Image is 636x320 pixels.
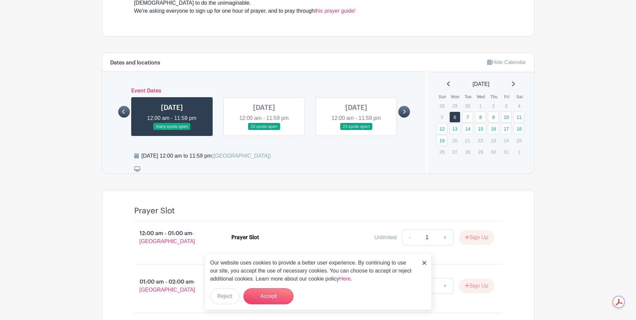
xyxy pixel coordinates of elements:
[513,123,524,134] a: 18
[488,101,499,111] p: 2
[501,147,512,157] p: 31
[436,147,447,157] p: 26
[513,135,524,146] p: 25
[142,152,271,160] div: [DATE] 12:00 am to 11:59 pm
[124,227,221,248] p: 12:00 am - 01:00 am
[501,112,512,123] a: 10
[459,230,494,245] button: Sign Up
[475,123,486,134] a: 15
[449,123,460,134] a: 13
[134,206,175,216] h4: Prayer Slot
[110,60,160,66] h6: Dates and locations
[231,233,259,242] div: Prayer Slot
[462,123,473,134] a: 14
[422,261,426,265] img: close_button-5f87c8562297e5c2d7936805f587ecaba9071eb48480494691a3f1689db116b3.svg
[449,112,460,123] a: 6
[462,94,475,100] th: Tue
[124,275,221,297] p: 01:00 am - 02:00 am
[130,88,399,94] h6: Event Dates
[374,233,397,242] div: Unlimited
[488,147,499,157] p: 30
[462,101,473,111] p: 30
[475,94,488,100] th: Wed
[449,94,462,100] th: Mon
[437,278,453,294] a: +
[488,112,499,123] a: 9
[212,153,271,159] span: ([GEOGRAPHIC_DATA])
[475,147,486,157] p: 29
[449,135,460,146] p: 20
[475,112,486,123] a: 8
[513,101,524,111] p: 4
[437,229,453,246] a: +
[462,135,473,146] p: 21
[210,288,239,304] button: Reject
[513,94,526,100] th: Sat
[449,101,460,111] p: 29
[475,101,486,111] p: 1
[488,135,499,146] p: 23
[339,276,351,282] a: Here
[500,94,513,100] th: Fri
[513,112,524,123] a: 11
[488,123,499,134] a: 16
[487,59,526,65] a: Hide Calendar
[473,80,489,88] span: [DATE]
[462,112,473,123] a: 7
[436,101,447,111] p: 28
[487,94,500,100] th: Thu
[501,123,512,134] a: 17
[513,147,524,157] p: 1
[436,94,449,100] th: Sun
[449,147,460,157] p: 27
[210,259,415,283] p: Our website uses cookies to provide a better user experience. By continuing to use our site, you ...
[459,279,494,293] button: Sign Up
[436,112,447,122] p: 5
[436,123,447,134] a: 12
[402,229,417,246] a: -
[314,8,356,14] a: this prayer guide!
[501,135,512,146] p: 24
[436,135,447,146] a: 19
[243,288,293,304] button: Accept
[462,147,473,157] p: 28
[475,135,486,146] p: 22
[501,101,512,111] p: 3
